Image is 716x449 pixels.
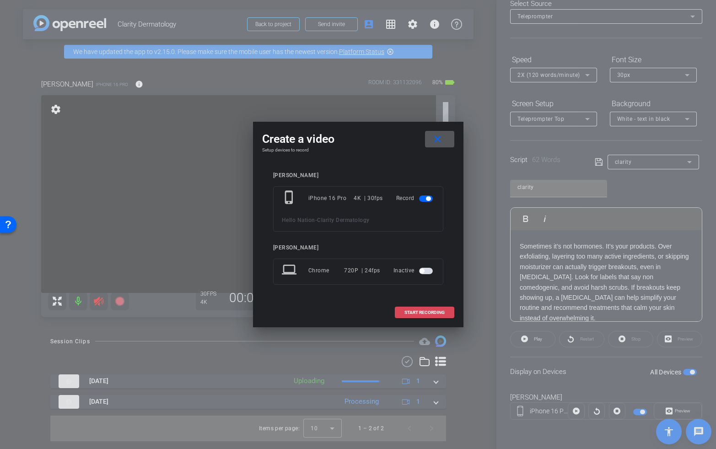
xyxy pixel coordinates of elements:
span: - [315,217,318,223]
div: iPhone 16 Pro [308,190,354,206]
h4: Setup devices to record [262,147,454,153]
div: [PERSON_NAME] [273,244,443,251]
div: Inactive [393,262,435,279]
div: Create a video [262,131,454,147]
div: 4K | 30fps [354,190,383,206]
mat-icon: close [432,134,443,145]
span: Clarity Dermatology [317,217,370,223]
span: Hello Nation [282,217,315,223]
mat-icon: phone_iphone [282,190,298,206]
div: 720P | 24fps [344,262,380,279]
div: [PERSON_NAME] [273,172,443,179]
div: Chrome [308,262,345,279]
mat-icon: laptop [282,262,298,279]
div: Record [396,190,435,206]
span: START RECORDING [404,310,445,315]
button: START RECORDING [395,307,454,318]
